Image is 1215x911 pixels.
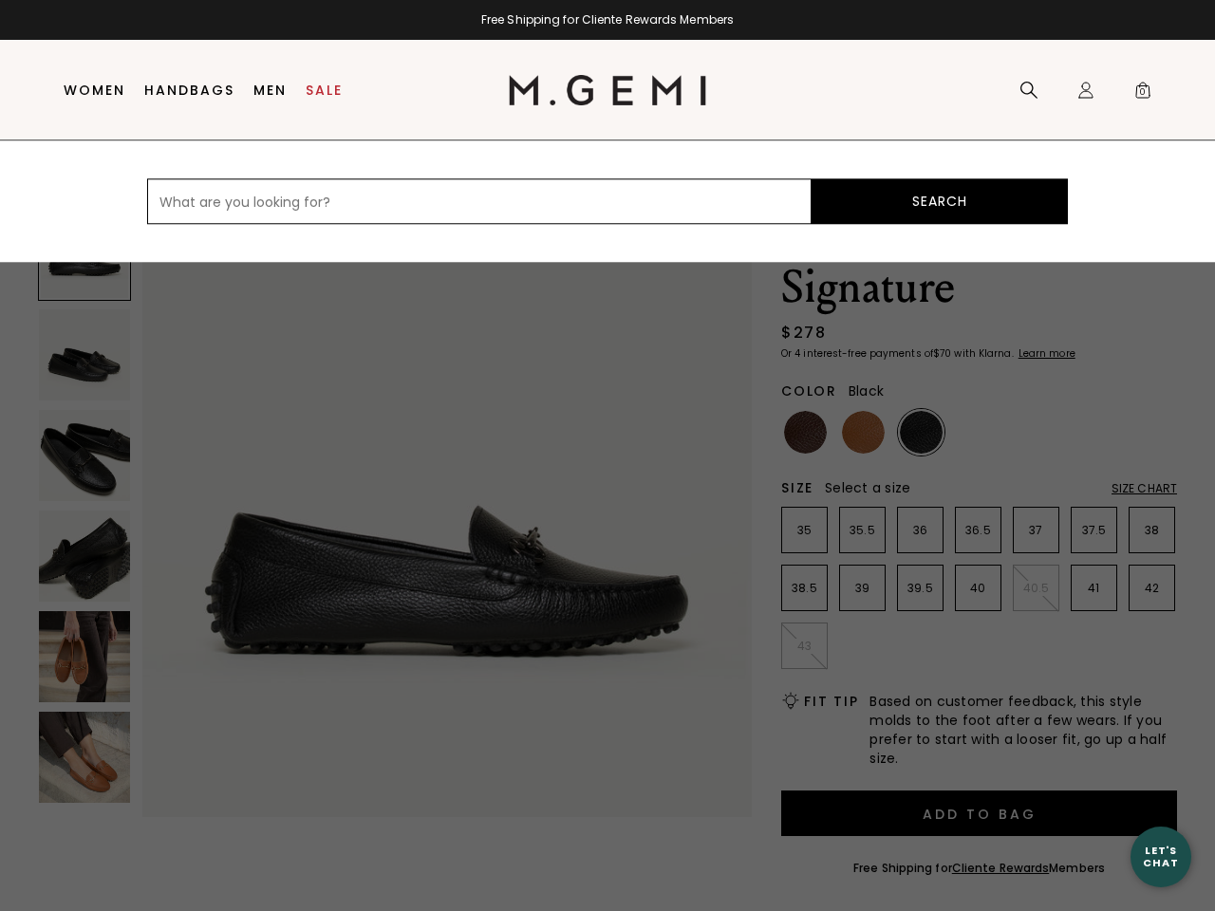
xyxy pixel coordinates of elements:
[147,178,812,224] input: What are you looking for?
[812,178,1068,224] button: Search
[306,83,343,98] a: Sale
[509,75,707,105] img: M.Gemi
[64,83,125,98] a: Women
[144,83,234,98] a: Handbags
[1133,84,1152,103] span: 0
[1131,845,1191,868] div: Let's Chat
[253,83,287,98] a: Men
